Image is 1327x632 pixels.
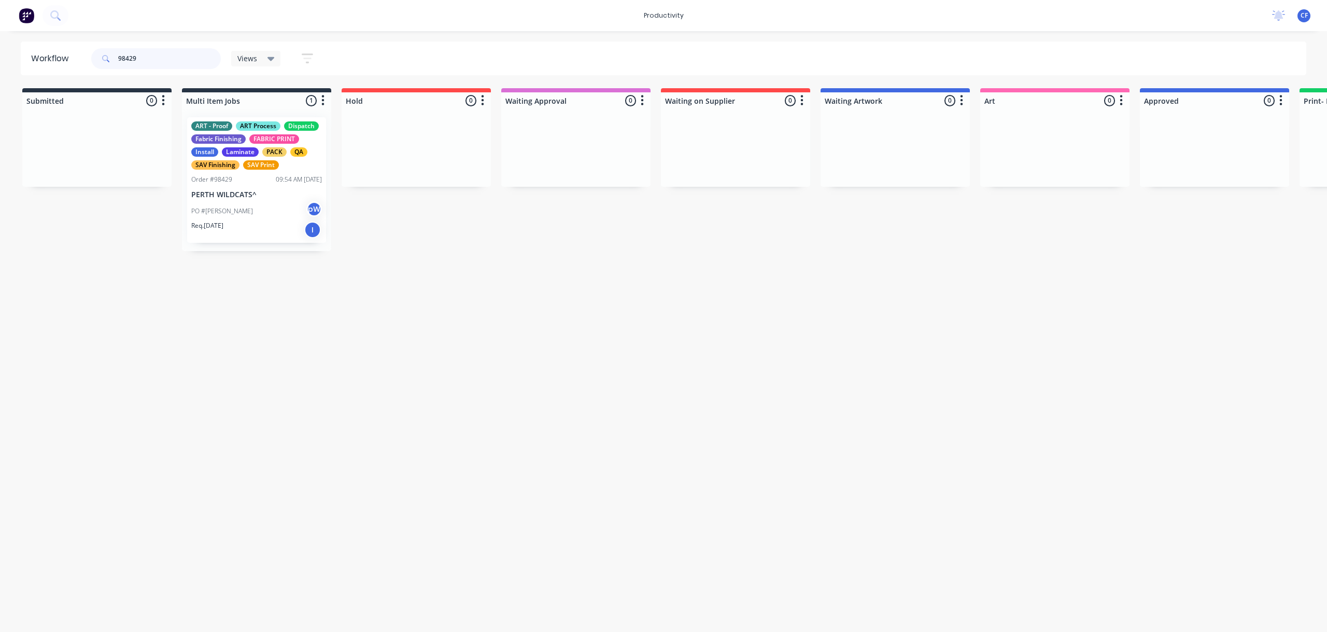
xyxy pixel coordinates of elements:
div: ART Process [236,121,280,131]
div: I [304,222,321,238]
p: PO #[PERSON_NAME] [191,207,253,216]
p: PERTH WILDCATS^ [191,190,322,199]
img: Factory [19,8,34,23]
input: Search for orders... [118,48,221,69]
div: Order #98429 [191,175,232,184]
p: Req. [DATE] [191,221,223,230]
div: pW [306,201,322,217]
div: Laminate [222,147,259,157]
div: ART - Proof [191,121,232,131]
div: FABRIC PRINT [249,134,299,144]
div: Dispatch [284,121,319,131]
span: Views [237,53,257,64]
div: Fabric Finishing [191,134,246,144]
div: productivity [639,8,689,23]
div: PACK [262,147,287,157]
div: Workflow [31,52,74,65]
span: CF [1301,11,1308,20]
div: QA [290,147,307,157]
div: 09:54 AM [DATE] [276,175,322,184]
div: ART - ProofART ProcessDispatchFabric FinishingFABRIC PRINTInstallLaminatePACKQASAV FinishingSAV P... [187,117,326,243]
div: Install [191,147,218,157]
div: SAV Finishing [191,160,239,170]
div: SAV Print [243,160,279,170]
